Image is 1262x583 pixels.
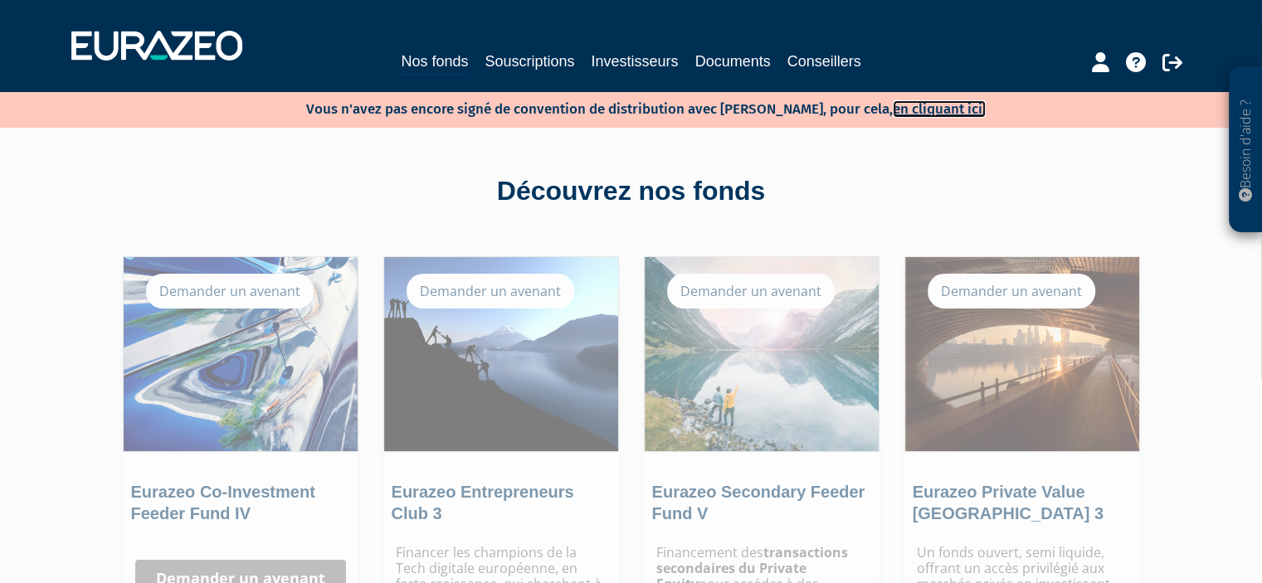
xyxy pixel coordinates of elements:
div: Demander un avenant [146,274,314,309]
a: Eurazeo Co-Investment Feeder Fund IV [131,483,315,522]
a: Eurazeo Secondary Feeder Fund V [652,483,865,522]
a: Conseillers [787,50,861,73]
img: Eurazeo Private Value Europe 3 [905,257,1139,451]
img: Eurazeo Secondary Feeder Fund V [645,257,879,451]
div: Découvrez nos fonds [158,172,1104,211]
div: Demander un avenant [407,274,574,309]
a: Eurazeo Private Value [GEOGRAPHIC_DATA] 3 [913,483,1104,522]
a: Investisseurs [591,50,678,73]
a: Eurazeo Entrepreneurs Club 3 [392,483,574,522]
a: Souscriptions [485,50,574,73]
img: 1732889491-logotype_eurazeo_blanc_rvb.png [71,31,242,61]
p: Vous n'avez pas encore signé de convention de distribution avec [PERSON_NAME], pour cela, [258,95,986,119]
p: Besoin d'aide ? [1236,75,1255,225]
img: Eurazeo Entrepreneurs Club 3 [384,257,618,451]
a: en cliquant ici. [893,100,986,118]
a: Nos fonds [401,50,468,75]
img: Eurazeo Co-Investment Feeder Fund IV [124,257,358,451]
div: Demander un avenant [928,274,1095,309]
a: Documents [695,50,771,73]
div: Demander un avenant [667,274,835,309]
